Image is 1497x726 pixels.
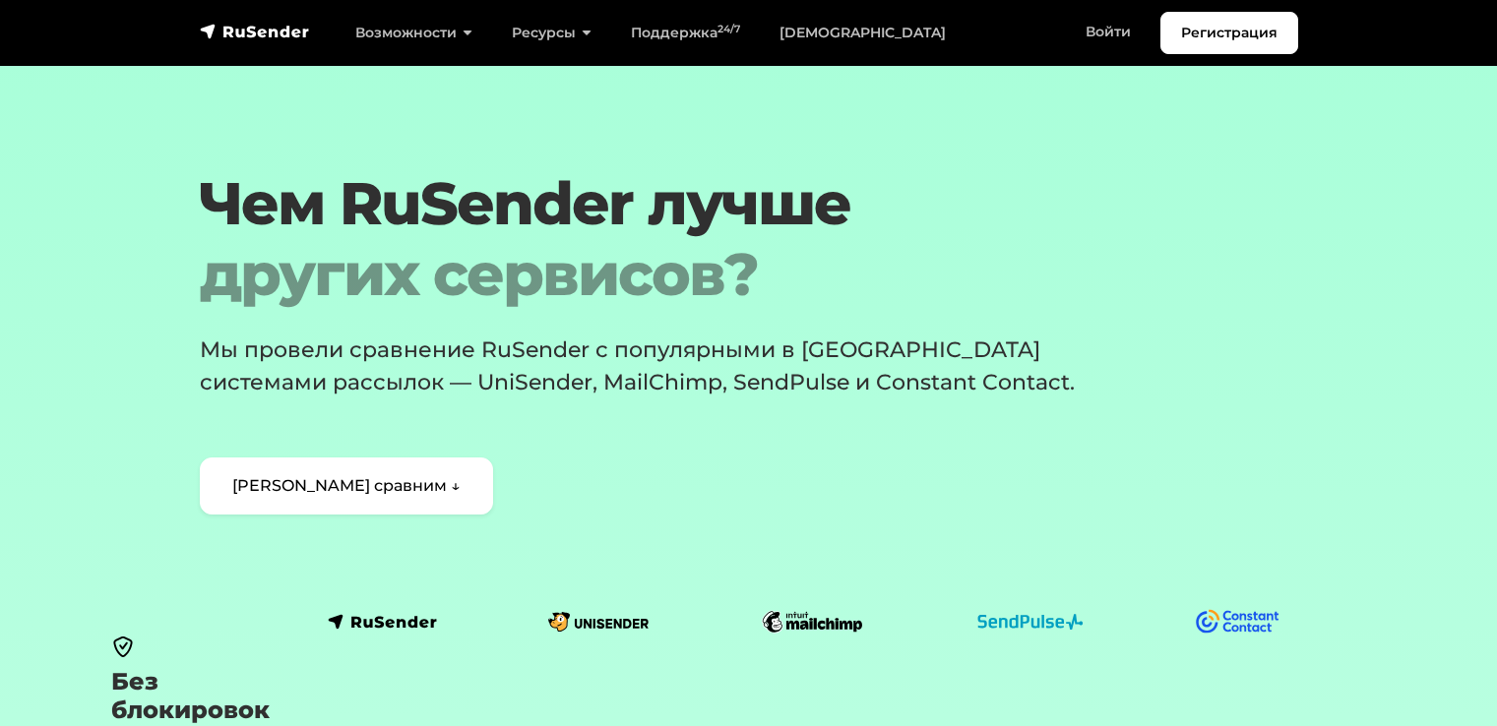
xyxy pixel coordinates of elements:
[717,23,740,35] sup: 24/7
[200,22,310,41] img: RuSender
[200,239,1205,310] span: других сервисов?
[200,168,1205,310] h1: Чем RuSender лучше
[200,457,493,514] a: [PERSON_NAME] сравним ↓
[1066,12,1151,52] a: Войти
[111,668,304,725] h3: Без блокировок
[977,614,1084,630] img: logo-sendpulse.svg
[200,333,1154,398] p: Мы провели сравнение RuSender с популярными в [GEOGRAPHIC_DATA] системами рассылок — UniSender, M...
[492,13,611,53] a: Ресурсы
[336,13,492,53] a: Возможности
[611,13,760,53] a: Поддержка24/7
[760,13,966,53] a: [DEMOGRAPHIC_DATA]
[1160,12,1298,54] a: Регистрация
[761,609,868,635] img: logo-mailchimp.svg
[111,635,135,658] img: black secure icon
[328,612,438,632] img: logo-rusender.svg
[544,612,653,632] img: logo-unisender.svg
[1194,609,1280,634] img: logo-constant-contact.svg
